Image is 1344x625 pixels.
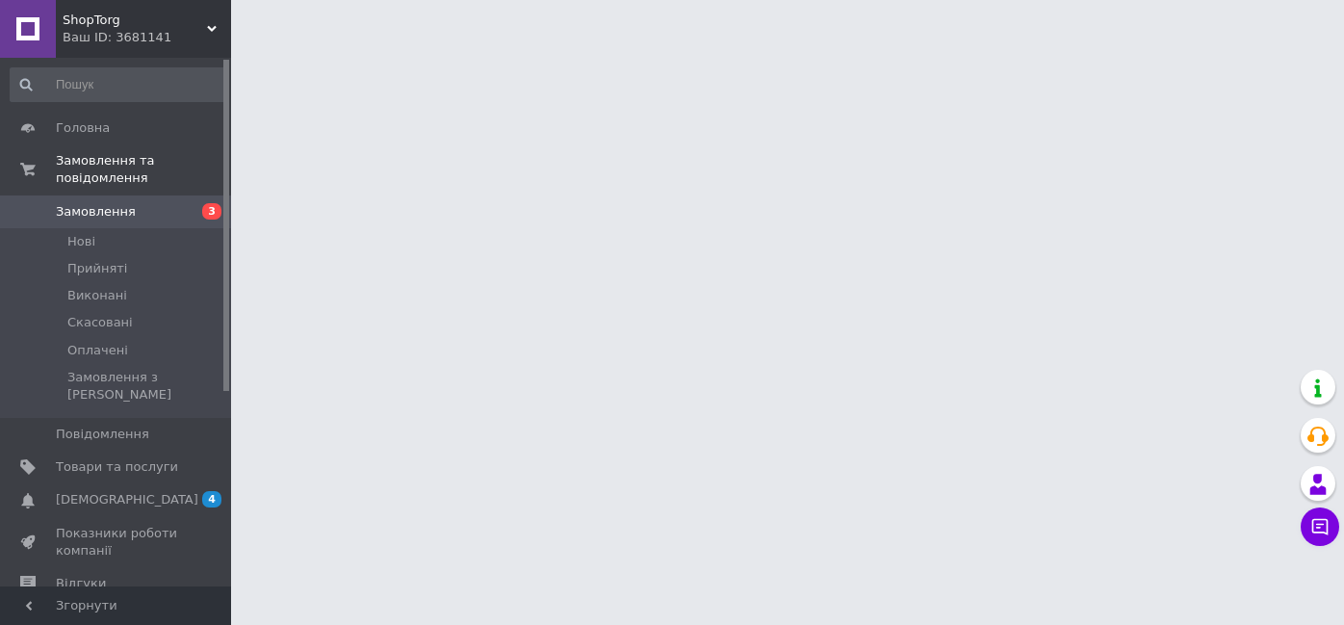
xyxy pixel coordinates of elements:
[63,12,207,29] span: ShopTorg
[1301,508,1339,546] button: Чат з покупцем
[67,260,127,277] span: Прийняті
[67,369,225,404] span: Замовлення з [PERSON_NAME]
[67,233,95,250] span: Нові
[63,29,231,46] div: Ваш ID: 3681141
[56,119,110,137] span: Головна
[56,203,136,221] span: Замовлення
[56,525,178,560] span: Показники роботи компанії
[56,458,178,476] span: Товари та послуги
[56,491,198,508] span: [DEMOGRAPHIC_DATA]
[67,287,127,304] span: Виконані
[56,575,106,592] span: Відгуки
[56,152,231,187] span: Замовлення та повідомлення
[202,203,221,220] span: 3
[67,342,128,359] span: Оплачені
[202,491,221,508] span: 4
[56,426,149,443] span: Повідомлення
[10,67,227,102] input: Пошук
[67,314,133,331] span: Скасовані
